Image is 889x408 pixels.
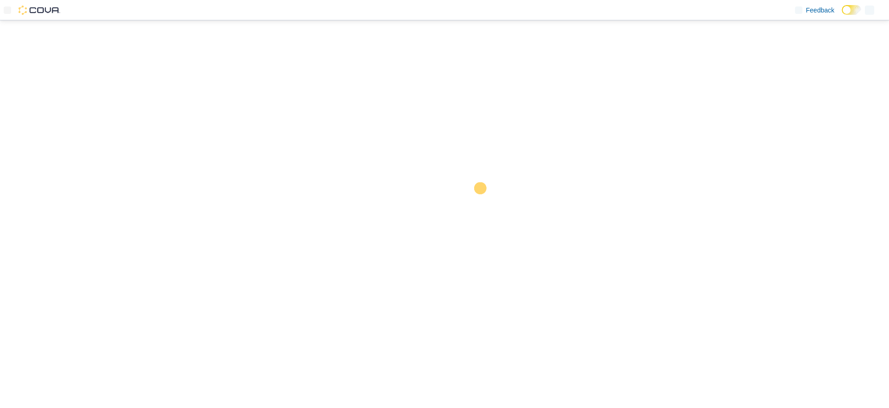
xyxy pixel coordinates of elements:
img: cova-loader [444,175,514,245]
a: Feedback [791,1,838,19]
input: Dark Mode [842,5,861,15]
span: Feedback [806,6,834,15]
img: Cova [19,6,60,15]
